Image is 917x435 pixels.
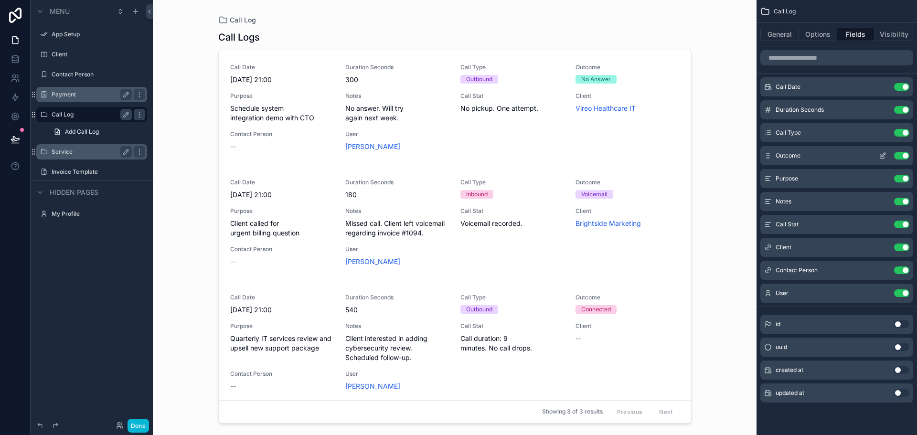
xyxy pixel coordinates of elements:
[776,198,791,205] span: Notes
[776,343,787,351] span: uuid
[65,128,99,136] span: Add Call Log
[776,129,801,137] span: Call Type
[837,28,875,41] button: Fields
[52,111,128,118] label: Call Log
[776,289,789,297] span: User
[776,83,800,91] span: Call Date
[52,51,145,58] label: Client
[128,419,149,433] button: Done
[52,31,145,38] label: App Setup
[799,28,837,41] button: Options
[776,175,798,182] span: Purpose
[50,7,70,16] span: Menu
[774,8,796,15] span: Call Log
[52,91,128,98] label: Payment
[542,408,603,416] span: Showing 3 of 3 results
[776,152,800,159] span: Outcome
[776,389,804,397] span: updated at
[875,28,913,41] button: Visibility
[52,71,145,78] label: Contact Person
[776,366,803,374] span: created at
[52,168,145,176] label: Invoice Template
[776,244,791,251] span: Client
[776,266,818,274] span: Contact Person
[48,124,147,139] a: Add Call Log
[52,210,145,218] label: My Profile
[50,188,98,197] span: Hidden pages
[776,221,799,228] span: Call Stat
[776,320,780,328] span: id
[776,106,824,114] span: Duration Seconds
[760,28,799,41] button: General
[52,148,128,156] label: Service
